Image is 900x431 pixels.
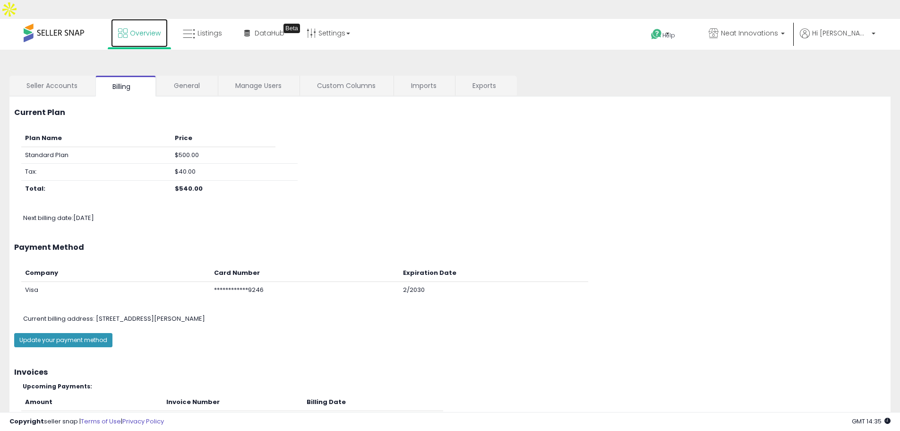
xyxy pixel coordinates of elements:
span: Current billing address: [23,314,94,323]
span: Help [662,31,675,39]
th: Billing Date [303,394,443,411]
th: Plan Name [21,130,171,147]
span: Overview [130,28,161,38]
span: 2025-10-7 14:35 GMT [852,417,891,426]
td: $540.00 [21,411,163,428]
a: Privacy Policy [122,417,164,426]
td: $40.00 [171,164,275,181]
a: Hi [PERSON_NAME] [800,28,875,50]
th: Expiration Date [399,265,588,281]
strong: Copyright [9,417,44,426]
a: General [157,76,217,96]
span: Hi [PERSON_NAME] [812,28,869,38]
a: Terms of Use [81,417,121,426]
span: DataHub [255,28,284,38]
button: Update your payment method [14,333,112,347]
a: Billing [95,76,156,97]
a: Exports [455,76,516,96]
td: B6D8DE1F-0036 [163,411,303,428]
th: Invoice Number [163,394,303,411]
a: Imports [394,76,454,96]
td: Visa [21,281,210,298]
a: DataHub [237,19,291,47]
th: Amount [21,394,163,411]
td: 2/2030 [399,281,588,298]
h3: Invoices [14,368,886,377]
span: Listings [197,28,222,38]
div: Tooltip anchor [283,24,300,33]
th: Company [21,265,210,281]
a: Overview [111,19,168,47]
h3: Payment Method [14,243,886,252]
h5: Upcoming Payments: [23,383,886,389]
th: Price [171,130,275,147]
a: Custom Columns [300,76,393,96]
td: $500.00 [171,147,275,164]
th: Card Number [210,265,399,281]
div: seller snap | | [9,417,164,426]
b: Total: [25,184,45,193]
i: Get Help [651,28,662,40]
td: Standard Plan [21,147,171,164]
a: Seller Accounts [9,76,94,96]
td: [DATE] [303,411,443,428]
a: Settings [300,19,357,47]
a: Listings [176,19,229,47]
h3: Current Plan [14,108,886,117]
a: Help [643,21,694,50]
a: Neat Innovations [702,19,792,50]
b: $540.00 [175,184,203,193]
span: Neat Innovations [721,28,778,38]
td: Tax: [21,164,171,181]
a: Manage Users [218,76,299,96]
